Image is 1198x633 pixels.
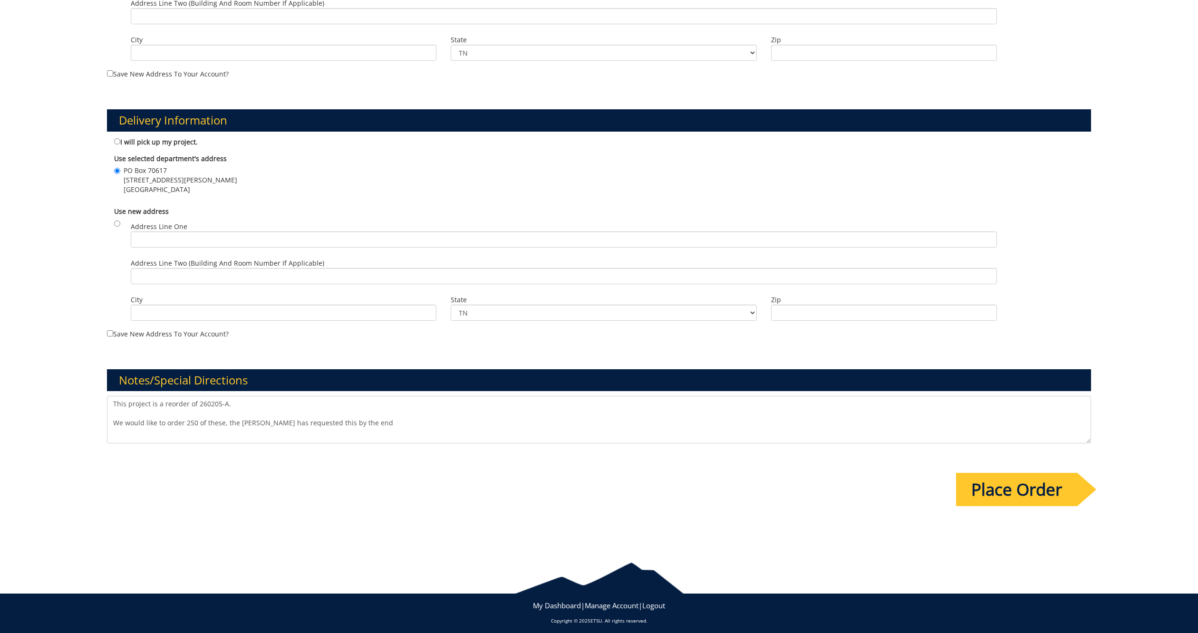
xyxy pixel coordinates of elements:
input: Zip [771,45,997,61]
input: Place Order [956,473,1077,506]
label: City [131,35,436,45]
a: Logout [642,601,665,610]
a: Manage Account [585,601,638,610]
span: [GEOGRAPHIC_DATA] [124,185,237,194]
input: Address Line One [131,231,997,248]
input: City [131,45,436,61]
label: I will pick up my project. [114,136,198,147]
h3: Notes/Special Directions [107,369,1091,391]
input: Address Line Two (Building and Room Number if applicable) [131,268,997,284]
input: Save new address to your account? [107,70,113,77]
b: Use selected department's address [114,154,227,163]
label: Zip [771,35,997,45]
input: Address Line Two (Building and Room Number if applicable) [131,8,997,24]
input: City [131,305,436,321]
label: State [451,35,756,45]
span: PO Box 70617 [124,166,237,175]
input: PO Box 70617 [STREET_ADDRESS][PERSON_NAME] [GEOGRAPHIC_DATA] [114,168,120,174]
textarea: This project is a reorder of 260205-A. [107,396,1091,443]
b: Use new address [114,207,169,216]
h3: Delivery Information [107,109,1091,131]
input: I will pick up my project. [114,138,120,144]
label: City [131,295,436,305]
span: [STREET_ADDRESS][PERSON_NAME] [124,175,237,185]
label: Zip [771,295,997,305]
input: Save new address to your account? [107,330,113,336]
label: State [451,295,756,305]
a: ETSU [590,617,602,624]
a: My Dashboard [533,601,581,610]
input: Zip [771,305,997,321]
label: Address Line Two (Building and Room Number if applicable) [131,259,997,284]
label: Address Line One [131,222,997,248]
